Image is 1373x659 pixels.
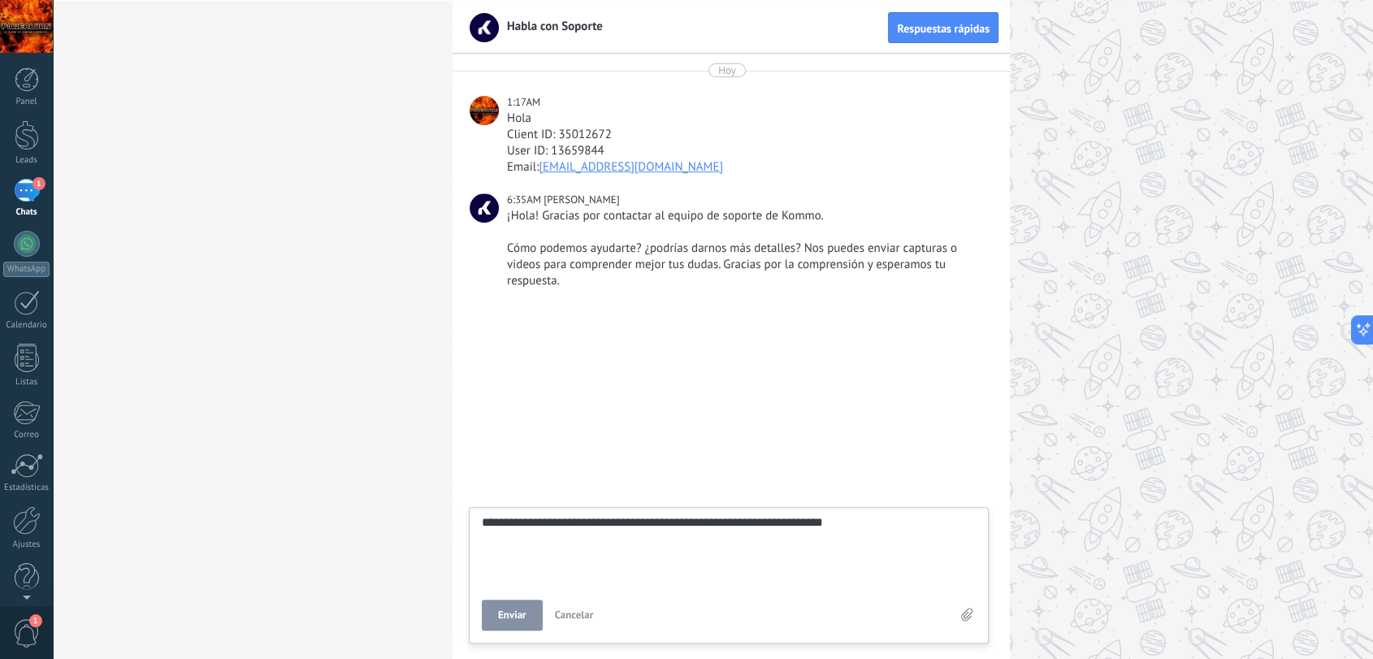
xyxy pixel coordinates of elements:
span: POWERBURN [470,96,499,125]
div: Hoy [718,63,736,77]
span: Cancelar [555,608,594,622]
div: 1:17AM [507,94,544,111]
div: Correo [3,430,50,440]
div: Hola [507,111,985,127]
div: ¡Hola! Gracias por contactar al equipo de soporte de Kommo. [507,208,985,224]
button: Enviar [482,600,543,631]
div: Calendario [3,320,50,331]
div: User ID: 13659844 [507,143,985,159]
span: Habla con Soporte [497,19,603,34]
div: WhatsApp [3,262,50,277]
span: Milo V. [544,193,619,206]
a: [EMAIL_ADDRESS][DOMAIN_NAME] [539,159,723,175]
div: Estadísticas [3,483,50,493]
div: Client ID: 35012672 [507,127,985,143]
button: Cancelar [548,600,600,631]
div: Leads [3,155,50,166]
button: Respuestas rápidas [888,12,998,43]
span: Enviar [498,609,526,621]
div: 6:35AM [507,192,544,208]
div: Cómo podemos ayudarte? ¿podrías darnos más detalles? Nos puedes enviar capturas o videos para com... [507,241,985,289]
span: 1 [32,177,45,190]
span: Milo V. [470,193,499,223]
span: 1 [29,614,42,627]
div: Chats [3,207,50,218]
span: Respuestas rápidas [897,23,990,34]
div: Email: [507,159,985,176]
div: Panel [3,97,50,107]
div: Ajustes [3,540,50,550]
div: Listas [3,377,50,388]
